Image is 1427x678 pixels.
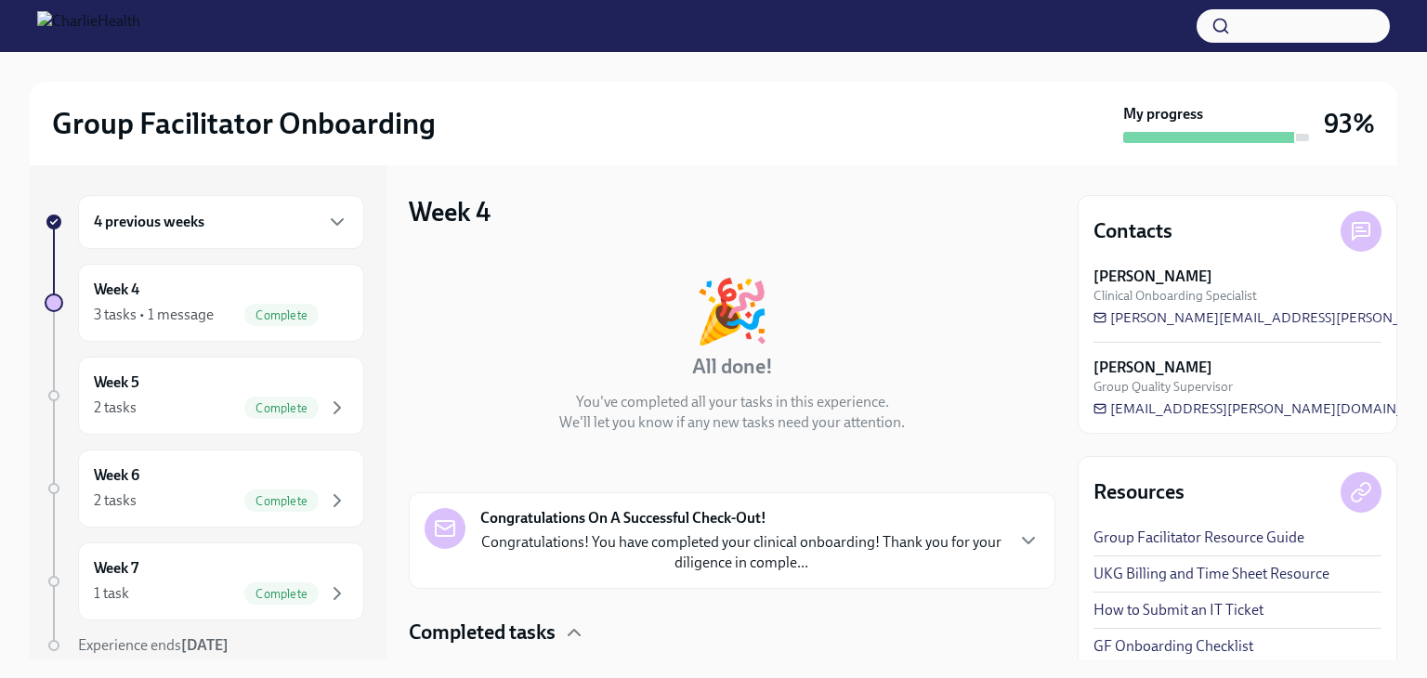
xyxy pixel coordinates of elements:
[78,636,229,654] span: Experience ends
[52,105,436,142] h2: Group Facilitator Onboarding
[559,412,905,433] p: We'll let you know if any new tasks need your attention.
[94,280,139,300] h6: Week 4
[37,11,140,41] img: CharlieHealth
[244,401,319,415] span: Complete
[1093,478,1185,506] h4: Resources
[94,583,129,604] div: 1 task
[480,508,766,528] strong: Congratulations On A Successful Check-Out!
[1093,287,1257,305] span: Clinical Onboarding Specialist
[45,450,364,528] a: Week 62 tasksComplete
[576,392,889,412] p: You've completed all your tasks in this experience.
[181,636,229,654] strong: [DATE]
[692,353,773,381] h4: All done!
[1093,378,1233,396] span: Group Quality Supervisor
[45,357,364,435] a: Week 52 tasksComplete
[45,542,364,620] a: Week 71 taskComplete
[409,619,1055,646] div: Completed tasks
[1093,267,1212,287] strong: [PERSON_NAME]
[94,305,214,325] div: 3 tasks • 1 message
[1123,104,1203,124] strong: My progress
[94,372,139,393] h6: Week 5
[480,532,1002,573] p: Congratulations! You have completed your clinical onboarding! Thank you for your diligence in com...
[1324,107,1375,140] h3: 93%
[1093,636,1253,657] a: GF Onboarding Checklist
[78,195,364,249] div: 4 previous weeks
[94,558,138,579] h6: Week 7
[409,619,556,646] h4: Completed tasks
[94,212,204,232] h6: 4 previous weeks
[244,587,319,601] span: Complete
[1093,600,1263,620] a: How to Submit an IT Ticket
[94,465,139,486] h6: Week 6
[45,264,364,342] a: Week 43 tasks • 1 messageComplete
[94,398,137,418] div: 2 tasks
[1093,217,1172,245] h4: Contacts
[409,195,491,228] h3: Week 4
[1093,564,1329,584] a: UKG Billing and Time Sheet Resource
[1093,528,1304,548] a: Group Facilitator Resource Guide
[94,490,137,511] div: 2 tasks
[694,280,770,342] div: 🎉
[244,494,319,508] span: Complete
[244,308,319,322] span: Complete
[1093,358,1212,378] strong: [PERSON_NAME]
